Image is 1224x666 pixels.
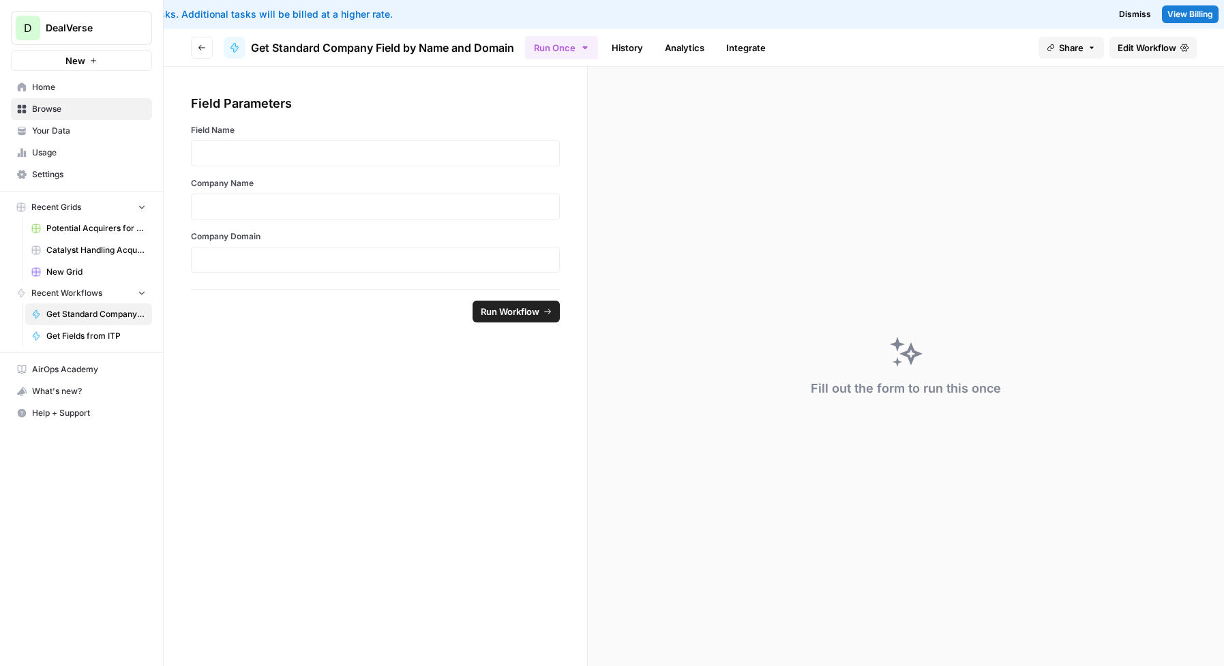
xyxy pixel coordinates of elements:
[11,164,152,185] a: Settings
[46,21,128,35] span: DealVerse
[473,301,560,322] button: Run Workflow
[11,50,152,71] button: New
[11,7,751,21] div: You've used your included tasks. Additional tasks will be billed at a higher rate.
[11,76,152,98] a: Home
[32,407,146,419] span: Help + Support
[191,94,560,113] div: Field Parameters
[11,197,152,217] button: Recent Grids
[11,380,152,402] button: What's new?
[1059,41,1084,55] span: Share
[11,98,152,120] a: Browse
[24,20,32,36] span: D
[1119,8,1151,20] span: Dismiss
[481,305,539,318] span: Run Workflow
[32,363,146,376] span: AirOps Academy
[25,261,152,283] a: New Grid
[32,147,146,159] span: Usage
[32,125,146,137] span: Your Data
[25,325,152,347] a: Get Fields from ITP
[657,37,713,59] a: Analytics
[46,308,146,320] span: Get Standard Company Field by Name and Domain
[1118,41,1176,55] span: Edit Workflow
[811,379,1001,398] div: Fill out the form to run this once
[32,103,146,115] span: Browse
[11,283,152,303] button: Recent Workflows
[1114,5,1156,23] button: Dismiss
[11,120,152,142] a: Your Data
[46,222,146,234] span: Potential Acquirers for Deep Instinct
[251,40,514,56] span: Get Standard Company Field by Name and Domain
[32,168,146,181] span: Settings
[191,230,560,243] label: Company Domain
[1167,8,1213,20] span: View Billing
[603,37,651,59] a: History
[1162,5,1219,23] a: View Billing
[1109,37,1197,59] a: Edit Workflow
[11,359,152,380] a: AirOps Academy
[12,381,151,402] div: What's new?
[25,303,152,325] a: Get Standard Company Field by Name and Domain
[25,239,152,261] a: Catalyst Handling Acquisitions
[31,201,81,213] span: Recent Grids
[46,330,146,342] span: Get Fields from ITP
[1039,37,1104,59] button: Share
[525,36,598,59] button: Run Once
[31,287,102,299] span: Recent Workflows
[25,217,152,239] a: Potential Acquirers for Deep Instinct
[32,81,146,93] span: Home
[191,124,560,136] label: Field Name
[224,37,514,59] a: Get Standard Company Field by Name and Domain
[191,177,560,190] label: Company Name
[11,402,152,424] button: Help + Support
[11,11,152,45] button: Workspace: DealVerse
[718,37,774,59] a: Integrate
[11,142,152,164] a: Usage
[46,244,146,256] span: Catalyst Handling Acquisitions
[65,54,85,67] span: New
[46,266,146,278] span: New Grid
